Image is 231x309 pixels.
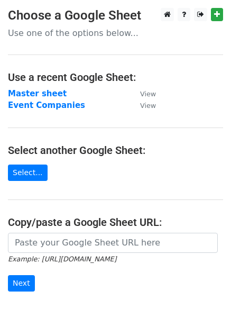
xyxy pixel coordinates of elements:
small: View [140,90,156,98]
a: View [130,101,156,110]
a: View [130,89,156,98]
a: Select... [8,165,48,181]
h3: Choose a Google Sheet [8,8,223,23]
small: Example: [URL][DOMAIN_NAME] [8,255,116,263]
h4: Select another Google Sheet: [8,144,223,157]
input: Next [8,275,35,292]
a: Event Companies [8,101,85,110]
input: Paste your Google Sheet URL here [8,233,218,253]
h4: Copy/paste a Google Sheet URL: [8,216,223,229]
a: Master sheet [8,89,67,98]
h4: Use a recent Google Sheet: [8,71,223,84]
small: View [140,102,156,110]
p: Use one of the options below... [8,28,223,39]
